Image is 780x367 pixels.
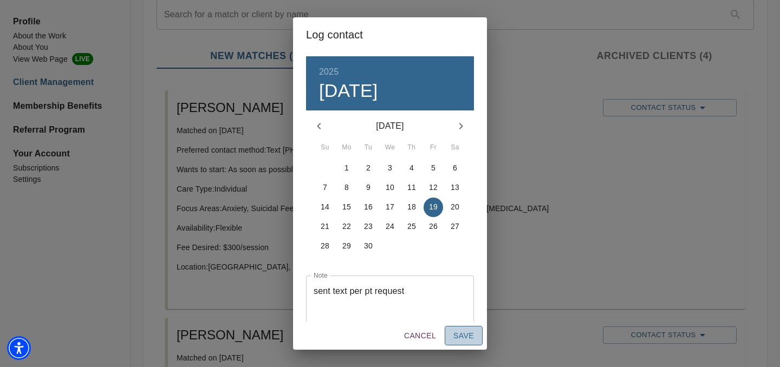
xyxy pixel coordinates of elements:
button: 24 [380,217,400,237]
button: 21 [315,217,335,237]
button: 25 [402,217,421,237]
button: 22 [337,217,356,237]
p: 27 [451,221,459,232]
p: 21 [321,221,329,232]
p: 10 [386,182,394,193]
button: 19 [424,198,443,217]
button: 4 [402,159,421,178]
button: 29 [337,237,356,256]
span: Su [315,142,335,153]
button: 6 [445,159,465,178]
button: 11 [402,178,421,198]
button: 8 [337,178,356,198]
button: 14 [315,198,335,217]
p: 12 [429,182,438,193]
button: 28 [315,237,335,256]
button: 5 [424,159,443,178]
button: 30 [359,237,378,256]
p: 29 [342,240,351,251]
button: 13 [445,178,465,198]
p: 11 [407,182,416,193]
span: Save [453,329,474,343]
div: Accessibility Menu [7,336,31,360]
p: 16 [364,201,373,212]
p: 25 [407,221,416,232]
p: 20 [451,201,459,212]
button: 17 [380,198,400,217]
p: 15 [342,201,351,212]
button: 18 [402,198,421,217]
p: 4 [409,162,414,173]
button: 10 [380,178,400,198]
p: 6 [453,162,457,173]
button: 7 [315,178,335,198]
p: 28 [321,240,329,251]
p: 7 [323,182,327,193]
p: 9 [366,182,370,193]
p: 18 [407,201,416,212]
span: Th [402,142,421,153]
button: Cancel [400,326,440,346]
p: 23 [364,221,373,232]
button: [DATE] [319,80,378,102]
p: 26 [429,221,438,232]
button: 1 [337,159,356,178]
p: 14 [321,201,329,212]
span: Fr [424,142,443,153]
button: 16 [359,198,378,217]
button: 20 [445,198,465,217]
button: 27 [445,217,465,237]
span: Cancel [404,329,436,343]
button: 15 [337,198,356,217]
button: 3 [380,159,400,178]
p: 1 [344,162,349,173]
p: 3 [388,162,392,173]
textarea: sent text per pt request [314,286,466,317]
button: 2025 [319,64,339,80]
button: 2 [359,159,378,178]
button: Save [445,326,483,346]
span: Sa [445,142,465,153]
span: Mo [337,142,356,153]
button: 23 [359,217,378,237]
p: 17 [386,201,394,212]
p: 5 [431,162,435,173]
p: 19 [429,201,438,212]
span: We [380,142,400,153]
p: 13 [451,182,459,193]
p: 2 [366,162,370,173]
p: 24 [386,221,394,232]
button: 12 [424,178,443,198]
p: 8 [344,182,349,193]
p: 30 [364,240,373,251]
button: 26 [424,217,443,237]
p: [DATE] [332,120,448,133]
p: 22 [342,221,351,232]
h2: Log contact [306,26,474,43]
button: 9 [359,178,378,198]
span: Tu [359,142,378,153]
